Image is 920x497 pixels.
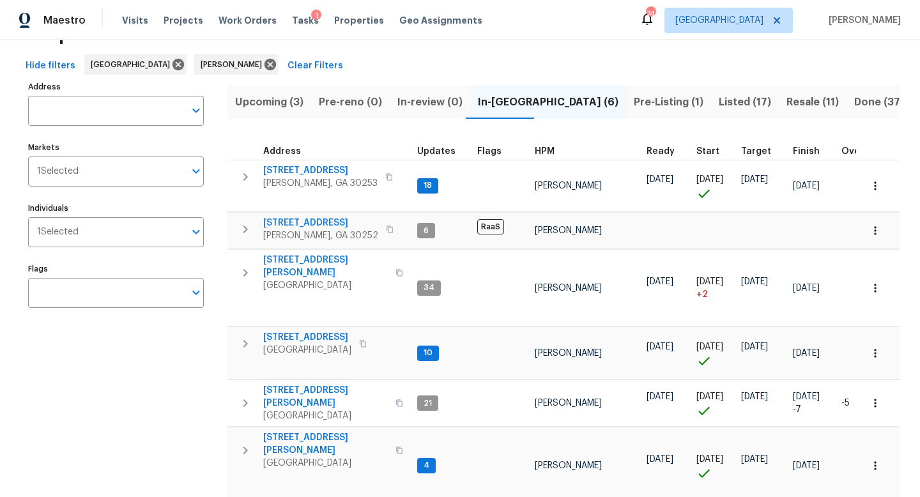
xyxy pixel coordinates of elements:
span: [DATE] [647,342,673,351]
button: Hide filters [20,54,80,78]
span: 4 [418,460,434,471]
span: [DATE] [647,175,673,184]
span: [PERSON_NAME] [824,14,901,27]
span: [DATE] [741,455,768,464]
span: Ready [647,147,675,156]
button: Open [187,162,205,180]
span: [DATE] [793,461,820,470]
button: Open [187,223,205,241]
span: [DATE] [696,392,723,401]
span: [GEOGRAPHIC_DATA] [263,409,388,422]
span: [DATE] [793,349,820,358]
span: 1 Selected [37,166,79,177]
span: Upcoming (3) [235,93,303,111]
span: 34 [418,282,440,293]
span: Pre-Listing (1) [634,93,703,111]
span: Visits [122,14,148,27]
span: Start [696,147,719,156]
span: Flags [477,147,502,156]
span: [PERSON_NAME] [535,181,602,190]
span: [DATE] [647,392,673,401]
span: [DATE] [696,277,723,286]
span: + 2 [696,288,708,301]
span: [GEOGRAPHIC_DATA] [91,58,175,71]
span: [PERSON_NAME] [535,461,602,470]
span: [DATE] [793,392,820,401]
span: [STREET_ADDRESS][PERSON_NAME] [263,431,388,457]
span: Properties [334,14,384,27]
span: -7 [793,403,801,416]
span: [STREET_ADDRESS][PERSON_NAME] [263,384,388,409]
span: 6 [418,226,434,236]
span: Work Orders [218,14,277,27]
div: [PERSON_NAME] [194,54,279,75]
span: [DATE] [741,342,768,351]
span: [PERSON_NAME] [201,58,267,71]
td: Project started 2 days late [691,250,736,326]
span: Listed (17) [719,93,771,111]
span: [GEOGRAPHIC_DATA] [263,279,388,292]
span: Pre-reno (0) [319,93,382,111]
span: [PERSON_NAME] [535,284,602,293]
span: [GEOGRAPHIC_DATA] [263,457,388,470]
span: 18 [418,180,437,191]
td: 5 day(s) earlier than target finish date [836,380,891,427]
span: [PERSON_NAME] [535,349,602,358]
span: Projects [164,14,203,27]
button: Clear Filters [282,54,348,78]
span: Address [263,147,301,156]
span: Tasks [292,16,319,25]
span: [STREET_ADDRESS] [263,217,378,229]
span: Overall [841,147,875,156]
span: [STREET_ADDRESS][PERSON_NAME] [263,254,388,279]
span: [DATE] [647,277,673,286]
span: [DATE] [696,342,723,351]
div: [GEOGRAPHIC_DATA] [84,54,187,75]
span: 10 [418,348,438,358]
div: 74 [646,8,655,20]
span: [GEOGRAPHIC_DATA] [263,344,351,356]
div: Earliest renovation start date (first business day after COE or Checkout) [647,147,686,156]
button: Open [187,284,205,302]
span: Done (375) [854,93,910,111]
span: [DATE] [647,455,673,464]
div: Days past target finish date [841,147,886,156]
span: -5 [841,399,850,408]
span: Hide filters [26,58,75,74]
span: [STREET_ADDRESS] [263,164,378,177]
span: [PERSON_NAME] [535,399,602,408]
span: Clear Filters [287,58,343,74]
span: 1 Selected [37,227,79,238]
span: In-[GEOGRAPHIC_DATA] (6) [478,93,618,111]
button: Open [187,102,205,119]
span: Resale (11) [786,93,839,111]
td: Scheduled to finish 7 day(s) early [788,380,836,427]
td: Project started on time [691,160,736,212]
span: [PERSON_NAME], GA 30252 [263,229,378,242]
span: Geo Assignments [399,14,482,27]
label: Flags [28,265,204,273]
div: 1 [311,10,321,22]
span: [DATE] [793,181,820,190]
span: [STREET_ADDRESS] [263,331,351,344]
span: [PERSON_NAME] [535,226,602,235]
span: Target [741,147,771,156]
span: [GEOGRAPHIC_DATA] [675,14,763,27]
span: Updates [417,147,456,156]
span: [DATE] [741,277,768,286]
span: [DATE] [741,392,768,401]
div: Projected renovation finish date [793,147,831,156]
label: Markets [28,144,204,151]
span: [DATE] [741,175,768,184]
div: Target renovation project end date [741,147,783,156]
span: [DATE] [696,175,723,184]
span: Finish [793,147,820,156]
span: [DATE] [793,284,820,293]
td: Project started on time [691,380,736,427]
span: [DATE] [696,455,723,464]
span: In-review (0) [397,93,463,111]
label: Address [28,83,204,91]
span: 21 [418,398,437,409]
td: Project started on time [691,327,736,379]
label: Individuals [28,204,204,212]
